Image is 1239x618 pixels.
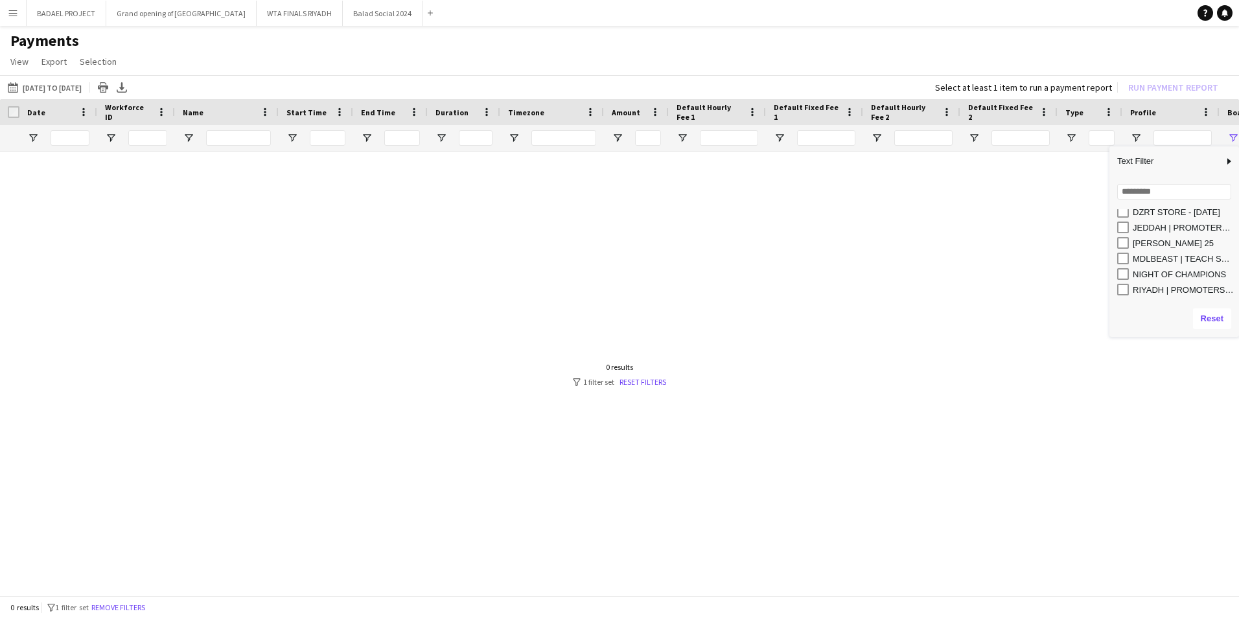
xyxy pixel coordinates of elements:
[27,108,45,117] span: Date
[183,132,194,144] button: Open Filter Menu
[508,108,544,117] span: Timezone
[612,132,623,144] button: Open Filter Menu
[41,56,67,67] span: Export
[361,108,395,117] span: End Time
[508,132,520,144] button: Open Filter Menu
[286,132,298,144] button: Open Filter Menu
[36,53,72,70] a: Export
[105,132,117,144] button: Open Filter Menu
[1130,132,1142,144] button: Open Filter Menu
[384,130,420,146] input: End Time Filter Input
[343,1,423,26] button: Balad Social 2024
[935,82,1112,93] div: Select at least 1 item to run a payment report
[1109,150,1223,172] span: Text Filter
[55,602,89,612] span: 1 filter set
[1133,285,1235,295] div: RIYADH | PROMOTERS PROGRAM
[435,132,447,144] button: Open Filter Menu
[257,1,343,26] button: WTA FINALS RIYADH
[1065,132,1077,144] button: Open Filter Menu
[95,80,111,95] app-action-btn: Print
[1227,132,1239,144] button: Open Filter Menu
[612,108,640,117] span: Amount
[797,130,855,146] input: Default Fixed Fee 1 Filter Input
[1153,130,1212,146] input: Profile Filter Input
[1065,108,1083,117] span: Type
[1133,238,1235,248] div: [PERSON_NAME] 25
[635,130,661,146] input: Amount Filter Input
[27,1,106,26] button: BADAEL PROJECT
[361,132,373,144] button: Open Filter Menu
[206,130,271,146] input: Name Filter Input
[435,108,469,117] span: Duration
[894,130,953,146] input: Default Hourly Fee 2 Filter Input
[531,130,596,146] input: Timezone Filter Input
[573,362,666,372] div: 0 results
[1130,108,1156,117] span: Profile
[286,108,327,117] span: Start Time
[774,132,785,144] button: Open Filter Menu
[573,377,666,387] div: 1 filter set
[1117,184,1231,200] input: Search filter values
[677,102,743,122] span: Default Hourly Fee 1
[128,130,167,146] input: Workforce ID Filter Input
[677,132,688,144] button: Open Filter Menu
[774,102,840,122] span: Default Fixed Fee 1
[700,130,758,146] input: Default Hourly Fee 1 Filter Input
[968,102,1034,122] span: Default Fixed Fee 2
[991,130,1050,146] input: Default Fixed Fee 2 Filter Input
[1133,254,1235,264] div: MDLBEAST | TEACH SUPPORT
[114,80,130,95] app-action-btn: Export XLSX
[1089,130,1115,146] input: Type Filter Input
[1133,269,1235,279] div: NIGHT OF CHAMPIONS
[5,80,84,95] button: [DATE] to [DATE]
[75,53,122,70] a: Selection
[1109,146,1239,337] div: Column Filter
[619,377,666,387] a: Reset filters
[106,1,257,26] button: Grand opening of [GEOGRAPHIC_DATA]
[105,102,152,122] span: Workforce ID
[10,56,29,67] span: View
[183,108,203,117] span: Name
[1133,223,1235,233] div: JEDDAH | PROMOTERS PROGRAM
[310,130,345,146] input: Start Time Filter Input
[80,56,117,67] span: Selection
[5,53,34,70] a: View
[8,106,19,118] input: Column with Header Selection
[51,130,89,146] input: Date Filter Input
[27,132,39,144] button: Open Filter Menu
[871,132,883,144] button: Open Filter Menu
[1133,207,1235,217] div: DZRT STORE - [DATE]
[968,132,980,144] button: Open Filter Menu
[871,102,937,122] span: Default Hourly Fee 2
[1193,308,1231,329] button: Reset
[89,601,148,615] button: Remove filters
